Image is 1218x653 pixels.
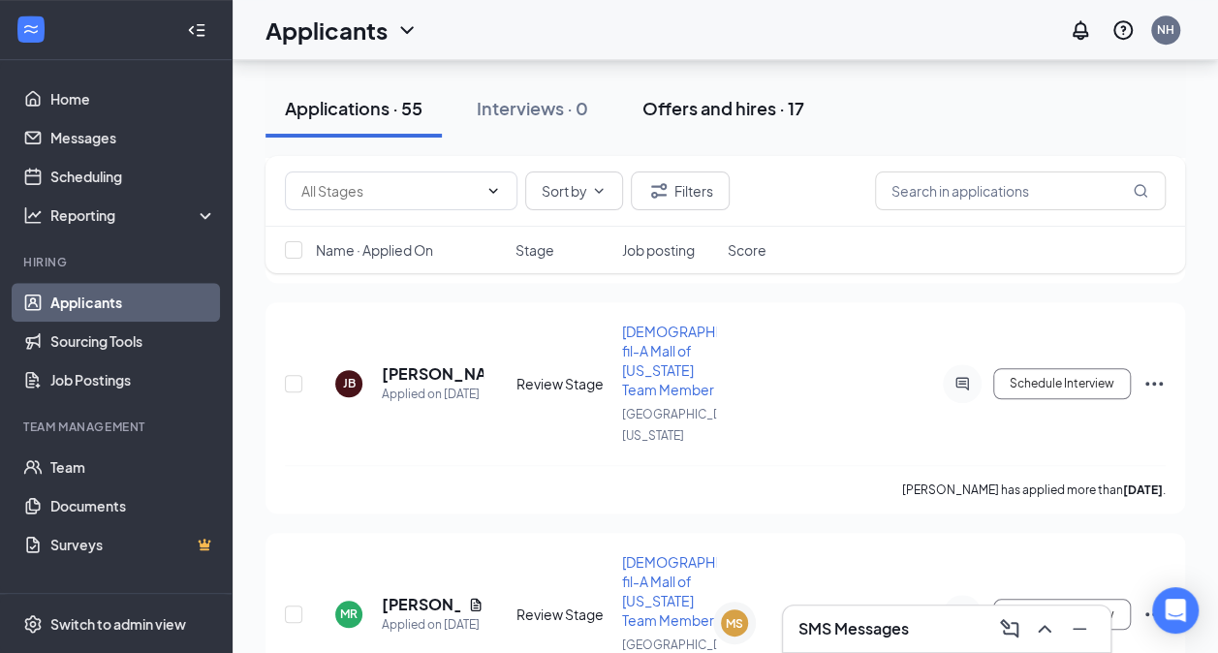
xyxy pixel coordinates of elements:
a: SurveysCrown [50,525,216,564]
div: Switch to admin view [50,614,186,634]
span: Score [728,240,766,260]
div: Applied on [DATE] [382,615,484,635]
svg: MagnifyingGlass [1133,183,1148,199]
span: [GEOGRAPHIC_DATA][US_STATE] [622,407,745,443]
input: All Stages [301,180,478,202]
div: Review Stage [516,374,610,393]
div: Review Stage [516,605,610,624]
svg: Document [468,597,484,612]
span: [DEMOGRAPHIC_DATA]-fil-A Mall of [US_STATE] Team Member [622,323,780,398]
svg: ChevronDown [485,183,501,199]
div: NH [1157,21,1174,38]
svg: Ellipses [1142,372,1166,395]
svg: Analysis [23,205,43,225]
svg: ChevronDown [591,183,607,199]
span: Name · Applied On [316,240,433,260]
svg: Minimize [1068,617,1091,640]
button: ComposeMessage [994,613,1025,644]
div: Open Intercom Messenger [1152,587,1199,634]
input: Search in applications [875,171,1166,210]
div: Offers and hires · 17 [642,96,804,120]
svg: QuestionInfo [1111,18,1135,42]
p: [PERSON_NAME] has applied more than . [902,482,1166,498]
a: Home [50,79,216,118]
svg: Notifications [1069,18,1092,42]
svg: ChevronDown [395,18,419,42]
svg: Settings [23,614,43,634]
svg: ComposeMessage [998,617,1021,640]
svg: WorkstreamLogo [21,19,41,39]
div: MS [726,615,743,632]
a: Messages [50,118,216,157]
h1: Applicants [265,14,388,47]
span: Sort by [542,184,587,198]
button: Minimize [1064,613,1095,644]
div: Hiring [23,254,212,270]
svg: Ellipses [1142,603,1166,626]
button: Filter Filters [631,171,730,210]
div: Applied on [DATE] [382,385,484,404]
div: MR [340,606,358,622]
div: Reporting [50,205,217,225]
b: [DATE] [1123,482,1163,497]
svg: ActiveChat [951,376,974,391]
h5: [PERSON_NAME] [382,363,484,385]
svg: Collapse [187,20,206,40]
h3: SMS Messages [798,618,909,639]
a: Sourcing Tools [50,322,216,360]
a: Documents [50,486,216,525]
h5: [PERSON_NAME] [382,594,460,615]
a: Applicants [50,283,216,322]
a: Team [50,448,216,486]
button: ChevronUp [1029,613,1060,644]
span: [DEMOGRAPHIC_DATA]-fil-A Mall of [US_STATE] Team Member [622,553,780,629]
div: Team Management [23,419,212,435]
button: Schedule Interview [993,599,1131,630]
a: Job Postings [50,360,216,399]
span: Job posting [621,240,694,260]
div: JB [343,375,356,391]
svg: ChevronUp [1033,617,1056,640]
button: Schedule Interview [993,368,1131,399]
svg: Filter [647,179,671,202]
span: Stage [515,240,554,260]
div: Interviews · 0 [477,96,588,120]
button: Sort byChevronDown [525,171,623,210]
a: Scheduling [50,157,216,196]
div: Applications · 55 [285,96,422,120]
